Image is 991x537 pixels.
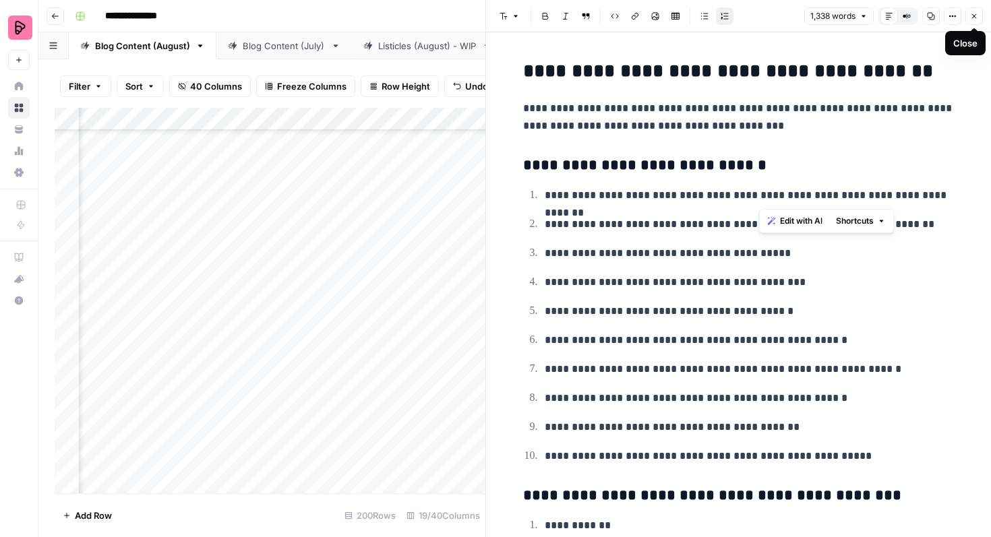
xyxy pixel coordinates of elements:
span: Filter [69,80,90,93]
span: Row Height [382,80,430,93]
span: Sort [125,80,143,93]
div: What's new? [9,269,29,289]
a: Your Data [8,119,30,140]
a: Listicles (August) - WIP [352,32,503,59]
span: Shortcuts [836,215,874,227]
button: Help + Support [8,290,30,311]
a: Usage [8,140,30,162]
button: 40 Columns [169,75,251,97]
button: Sort [117,75,164,97]
span: 40 Columns [190,80,242,93]
button: Row Height [361,75,439,97]
div: Blog Content (August) [95,39,190,53]
a: Browse [8,97,30,119]
div: Close [953,36,978,50]
button: Workspace: Preply [8,11,30,44]
button: Undo [444,75,497,97]
button: Add Row [55,505,120,526]
button: Edit with AI [762,212,828,230]
div: Listicles (August) - WIP [378,39,477,53]
button: Filter [60,75,111,97]
a: Settings [8,162,30,183]
span: Add Row [75,509,112,522]
button: Freeze Columns [256,75,355,97]
div: 200 Rows [339,505,401,526]
a: Blog Content (August) [69,32,216,59]
div: Blog Content (July) [243,39,326,53]
button: 1,338 words [804,7,874,25]
div: 19/40 Columns [401,505,485,526]
a: Blog Content (July) [216,32,352,59]
button: What's new? [8,268,30,290]
span: Edit with AI [780,215,822,227]
img: Preply Logo [8,15,32,40]
a: Home [8,75,30,97]
a: AirOps Academy [8,247,30,268]
span: Undo [465,80,488,93]
span: 1,338 words [810,10,855,22]
button: Shortcuts [831,212,891,230]
span: Freeze Columns [277,80,347,93]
